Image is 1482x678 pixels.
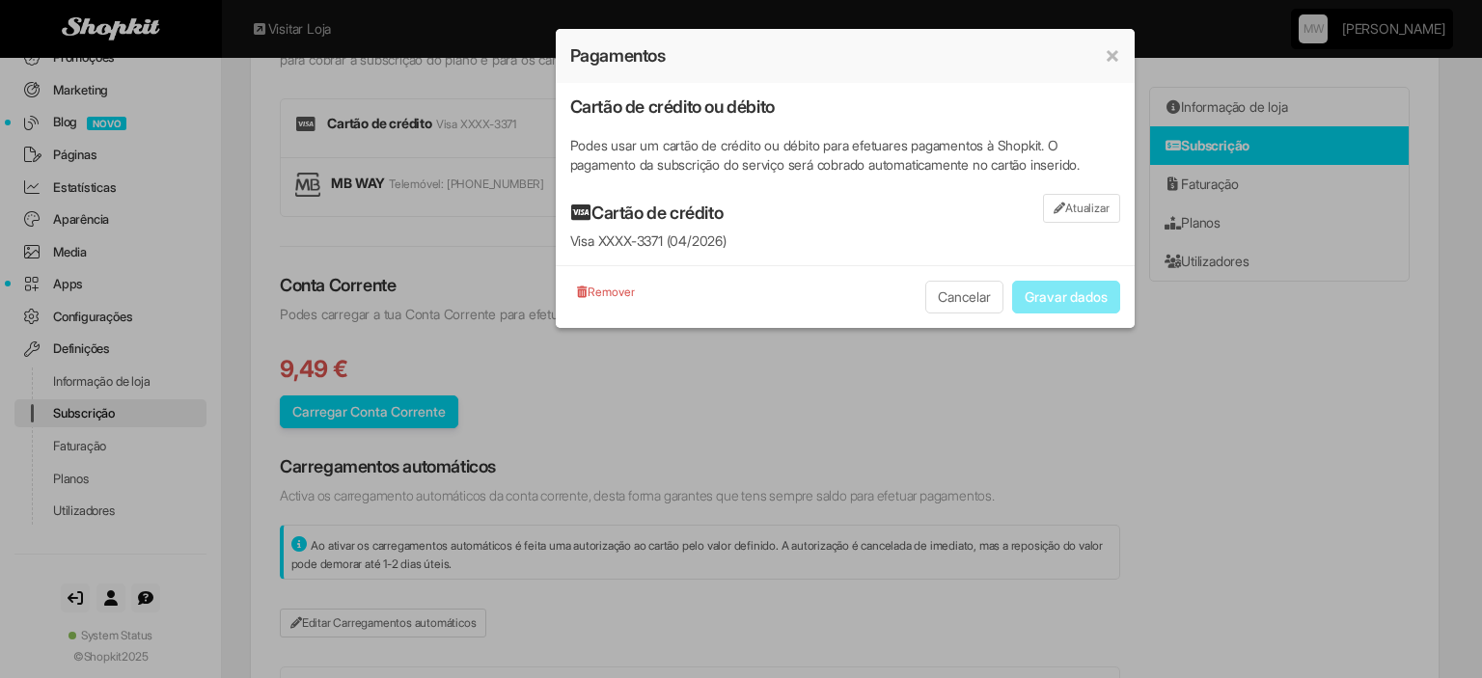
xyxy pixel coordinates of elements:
[925,281,1003,313] button: Cancelar
[570,203,975,223] h4: Cartão de crédito
[1043,194,1119,223] a: Atualizar
[570,43,1120,68] h4: Pagamentos
[1012,281,1120,313] button: Gravar dados
[570,232,727,249] span: Visa XXXX-3371 (04/2026)
[570,204,592,222] i: Cartão de crédito
[570,283,642,302] button: Remover
[570,136,1120,175] p: Podes usar um cartão de crédito ou débito para efetuares pagamentos à Shopkit. O pagamento da sub...
[570,97,1120,117] h4: Cartão de crédito ou débito
[1105,43,1120,67] button: ×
